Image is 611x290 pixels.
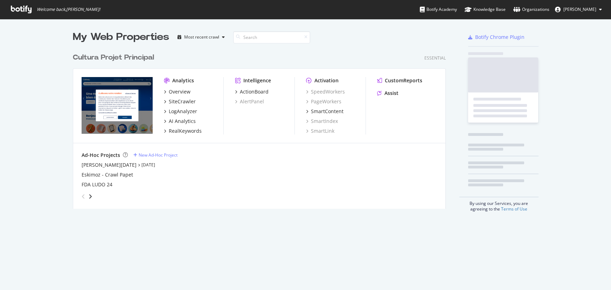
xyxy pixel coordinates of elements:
[424,55,446,61] div: Essential
[235,88,269,95] a: ActionBoard
[82,161,137,168] a: [PERSON_NAME][DATE]
[377,77,422,84] a: CustomReports
[243,77,271,84] div: Intelligence
[314,77,339,84] div: Activation
[73,30,169,44] div: My Web Properties
[169,118,196,125] div: AI Analytics
[475,34,525,41] div: Botify Chrome Plugin
[169,98,196,105] div: SiteCrawler
[82,152,120,159] div: Ad-Hoc Projects
[420,6,457,13] div: Botify Academy
[513,6,549,13] div: Organizations
[311,108,343,115] div: SmartContent
[549,4,607,15] button: [PERSON_NAME]
[563,6,596,12] span: Antoine Séverine
[73,53,154,63] div: Cultura Projet Principal
[306,127,334,134] a: SmartLink
[306,98,341,105] a: PageWorkers
[169,127,202,134] div: RealKeywords
[164,108,197,115] a: LogAnalyzer
[82,181,112,188] a: FDA LUDO 24
[306,118,338,125] a: SmartIndex
[169,108,197,115] div: LogAnalyzer
[468,34,525,41] a: Botify Chrome Plugin
[172,77,194,84] div: Analytics
[164,88,190,95] a: Overview
[82,171,133,178] a: Eskimoz - Crawl Papet
[459,197,539,212] div: By using our Services, you are agreeing to the
[164,98,196,105] a: SiteCrawler
[164,127,202,134] a: RealKeywords
[175,32,228,43] button: Most recent crawl
[501,206,527,212] a: Terms of Use
[164,118,196,125] a: AI Analytics
[377,90,398,97] a: Assist
[73,44,451,209] div: grid
[79,191,88,202] div: angle-left
[184,35,219,39] div: Most recent crawl
[306,108,343,115] a: SmartContent
[306,88,345,95] a: SpeedWorkers
[37,7,100,12] span: Welcome back, [PERSON_NAME] !
[240,88,269,95] div: ActionBoard
[88,193,93,200] div: angle-right
[133,152,178,158] a: New Ad-Hoc Project
[385,77,422,84] div: CustomReports
[235,98,264,105] a: AlertPanel
[141,162,155,168] a: [DATE]
[169,88,190,95] div: Overview
[73,53,157,63] a: Cultura Projet Principal
[139,152,178,158] div: New Ad-Hoc Project
[82,77,153,134] img: cultura.com
[465,6,506,13] div: Knowledge Base
[233,31,310,43] input: Search
[384,90,398,97] div: Assist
